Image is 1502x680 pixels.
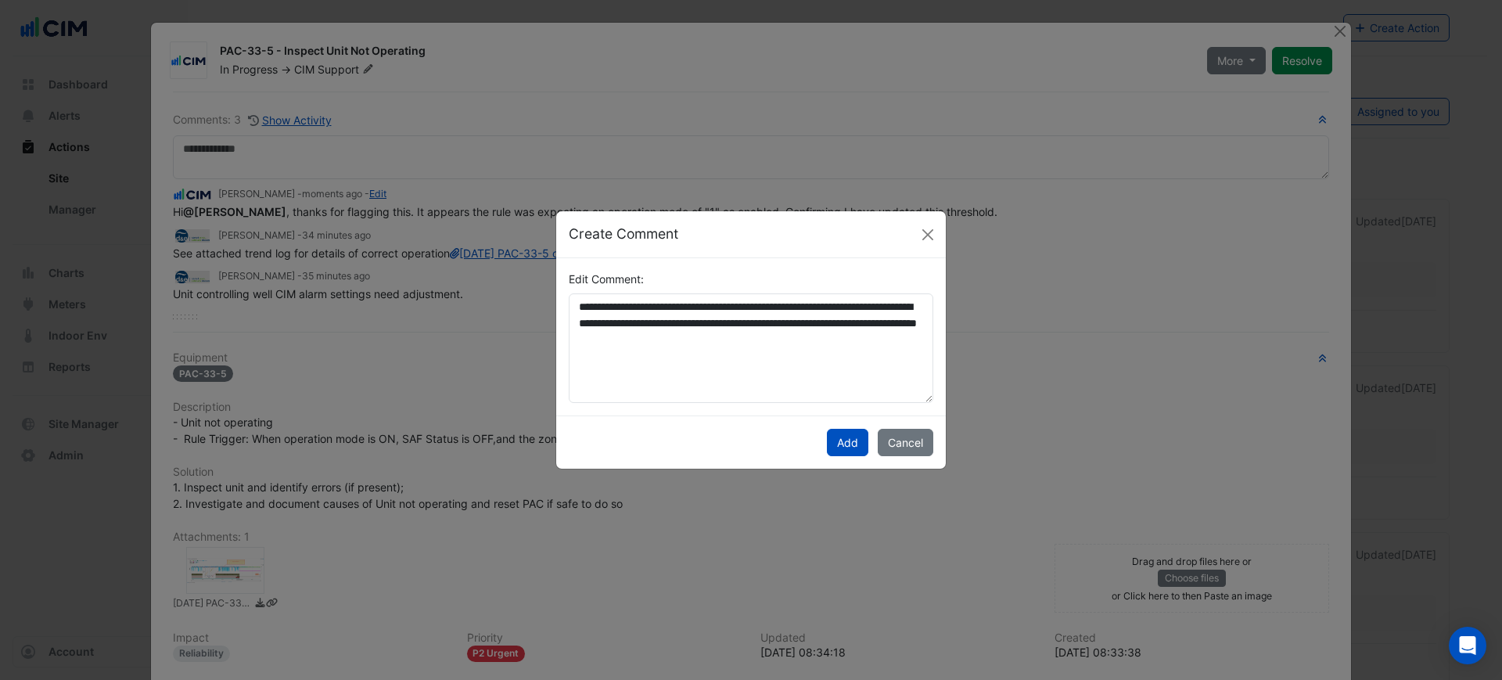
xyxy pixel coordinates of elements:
[827,429,868,456] button: Add
[569,271,644,287] label: Edit Comment:
[878,429,933,456] button: Cancel
[916,223,940,246] button: Close
[569,224,678,244] h5: Create Comment
[1449,627,1486,664] div: Open Intercom Messenger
